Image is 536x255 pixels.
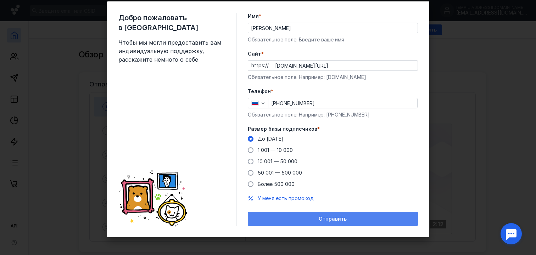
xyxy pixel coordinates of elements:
div: Обязательное поле. Введите ваше имя [248,36,418,43]
span: Размер базы подписчиков [248,125,317,132]
span: У меня есть промокод [258,195,314,201]
button: У меня есть промокод [258,195,314,202]
span: Чтобы мы могли предоставить вам индивидуальную поддержку, расскажите немного о себе [118,38,225,64]
span: Более 500 000 [258,181,295,187]
span: Отправить [319,216,347,222]
span: До [DATE] [258,136,284,142]
div: Обязательное поле. Например: [DOMAIN_NAME] [248,74,418,81]
span: 10 001 — 50 000 [258,158,297,164]
span: Добро пожаловать в [GEOGRAPHIC_DATA] [118,13,225,33]
div: Обязательное поле. Например: [PHONE_NUMBER] [248,111,418,118]
span: 1 001 — 10 000 [258,147,293,153]
span: Имя [248,13,259,20]
span: Cайт [248,50,261,57]
button: Отправить [248,212,418,226]
span: Телефон [248,88,271,95]
span: 50 001 — 500 000 [258,170,302,176]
